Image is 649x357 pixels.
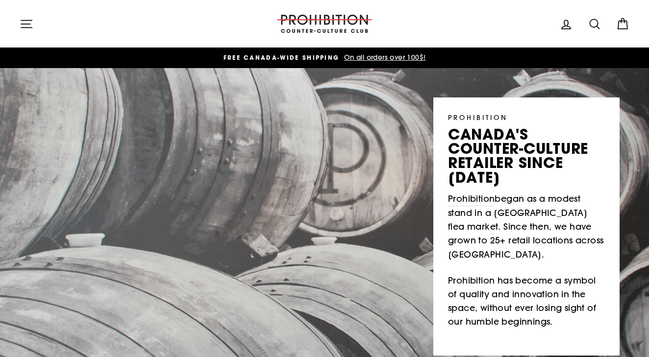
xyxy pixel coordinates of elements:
[448,192,495,206] a: Prohibition
[275,15,374,33] img: PROHIBITION COUNTER-CULTURE CLUB
[448,127,605,185] p: canada's counter-culture retailer since [DATE]
[448,192,605,262] p: began as a modest stand in a [GEOGRAPHIC_DATA] flea market. Since then, we have grown to 25+ reta...
[448,112,605,122] p: PROHIBITION
[224,53,340,62] span: FREE CANADA-WIDE SHIPPING
[22,52,627,63] a: FREE CANADA-WIDE SHIPPING On all orders over 100$!
[342,53,426,62] span: On all orders over 100$!
[448,274,605,329] p: Prohibition has become a symbol of quality and innovation in the space, without ever losing sight...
